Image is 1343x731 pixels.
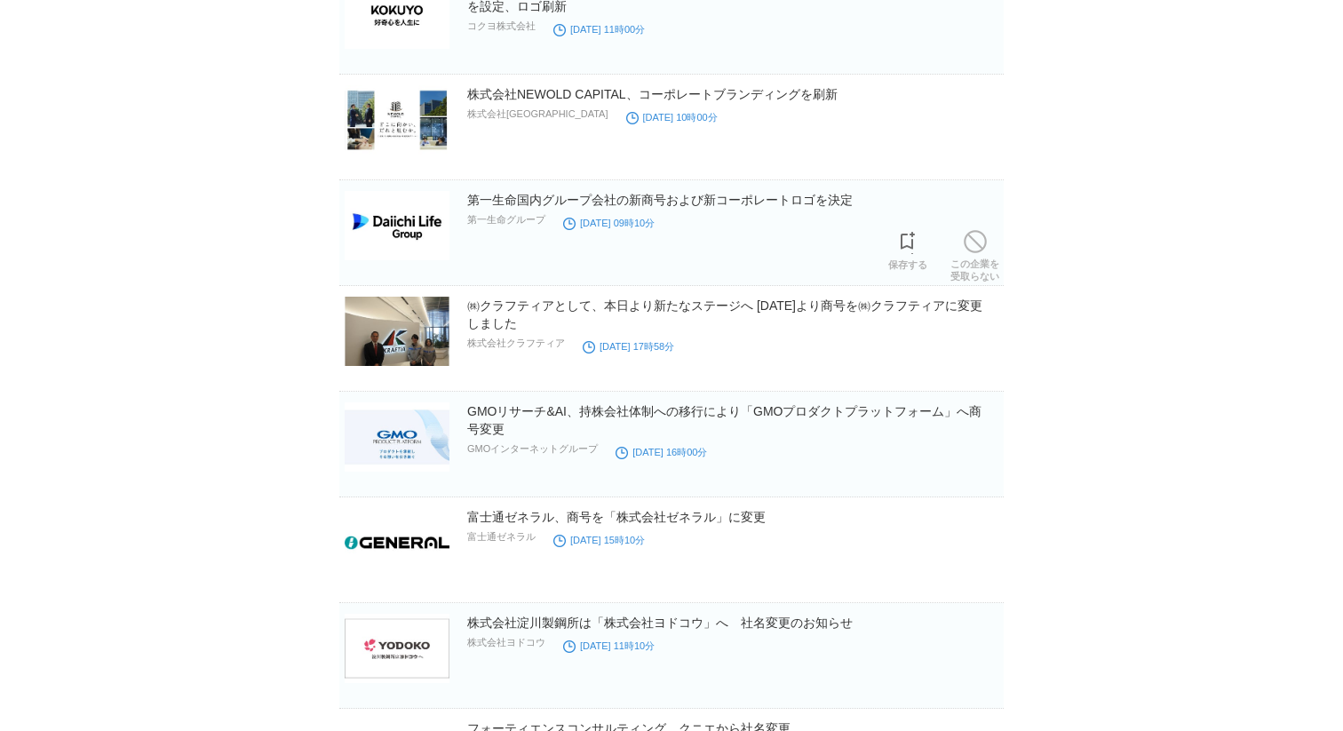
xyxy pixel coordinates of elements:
time: [DATE] 11時10分 [563,640,655,651]
a: 第一生命国内グループ会社の新商号および新コーポレートロゴを決定 [467,193,853,207]
p: 株式会社クラフティア [467,337,565,350]
time: [DATE] 10時00分 [626,112,718,123]
time: [DATE] 16時00分 [616,447,707,457]
p: 株式会社[GEOGRAPHIC_DATA] [467,107,608,121]
p: GMOインターネットグループ [467,442,598,456]
time: [DATE] 11時00分 [553,24,645,35]
a: ㈱クラフティアとして、本日より新たなステージへ [DATE]より商号を㈱クラフティアに変更しました [467,298,982,330]
img: 株式会社淀川製鋼所は「株式会社ヨドコウ」へ 社名変更のお知らせ [345,614,449,683]
a: 保存する [888,226,927,271]
img: ㈱クラフティアとして、本日より新たなステージへ 2025年10月1日より商号を㈱クラフティアに変更しました [345,297,449,366]
time: [DATE] 17時58分 [583,341,674,352]
a: 富士通ゼネラル、商号を「株式会社ゼネラル」に変更 [467,510,766,524]
a: この企業を受取らない [950,226,999,282]
time: [DATE] 09時10分 [563,218,655,228]
img: 株式会社NEWOLD CAPITAL、コーポレートブランディングを刷新 [345,85,449,155]
p: 第一生命グループ [467,213,545,226]
a: 株式会社淀川製鋼所は「株式会社ヨドコウ」へ 社名変更のお知らせ [467,616,853,630]
p: 富士通ゼネラル [467,530,536,544]
img: 第一生命国内グループ会社の新商号および新コーポレートロゴを決定 [345,191,449,260]
a: GMOリサーチ&AI、持株会社体制への移行により「GMOプロダクトプラットフォーム」へ商号変更 [467,404,981,436]
time: [DATE] 15時10分 [553,535,645,545]
p: コクヨ株式会社 [467,20,536,33]
p: 株式会社ヨドコウ [467,636,545,649]
img: GMOリサーチ&AI、持株会社体制への移行により「GMOプロダクトプラットフォーム」へ商号変更 [345,402,449,472]
a: 株式会社NEWOLD CAPITAL、コーポレートブランディングを刷新 [467,87,838,101]
img: 富士通ゼネラル、商号を「株式会社ゼネラル」に変更 [345,508,449,577]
